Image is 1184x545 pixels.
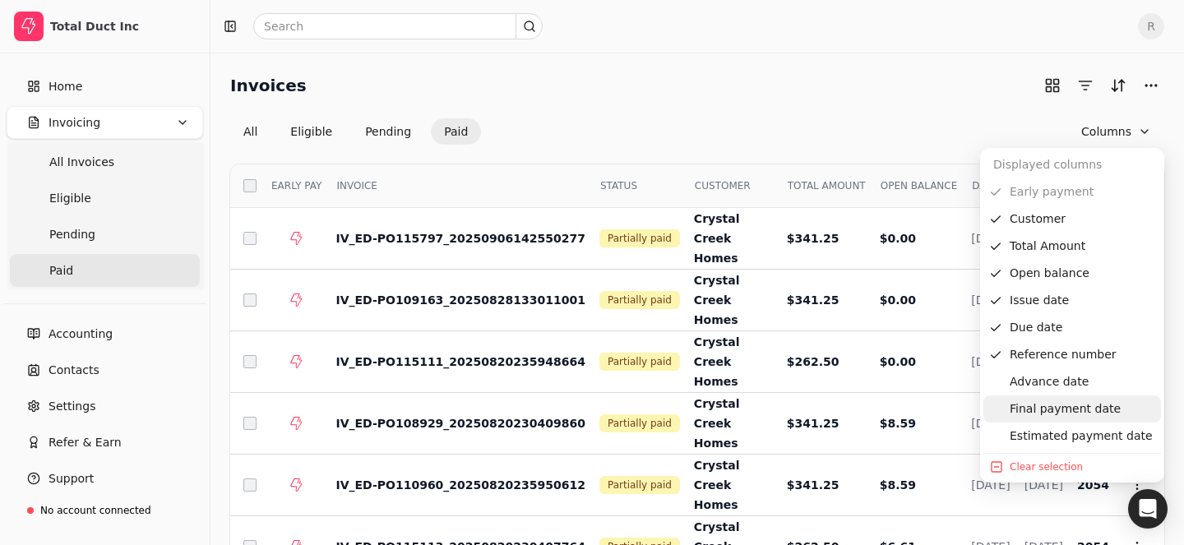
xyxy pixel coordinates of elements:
div: Column options [983,178,1161,450]
span: CUSTOMER [695,178,751,193]
span: $8.59 [880,478,916,492]
div: Issue date [983,287,1161,314]
span: 2054 [1077,478,1109,492]
span: Partially paid [608,354,672,369]
span: Crystal Creek Homes [694,459,740,511]
div: Total Duct Inc [50,18,196,35]
span: [DATE] [971,293,1010,307]
span: [DATE] [971,232,1010,245]
div: Due date [983,314,1161,341]
div: Total Amount [983,233,1161,260]
a: Home [7,70,203,103]
span: $341.25 [787,293,839,307]
span: Refer & Earn [49,434,122,451]
div: Advance date [983,368,1161,395]
button: More [1138,72,1164,99]
span: [DATE] [1024,478,1063,492]
span: Crystal Creek Homes [694,274,740,326]
span: IV_ED-PO115111_20250820235948664 [335,355,585,368]
div: Open Intercom Messenger [1128,489,1168,529]
div: Column visibility settings [980,148,1164,483]
a: Pending [10,218,200,251]
div: No account connected [40,503,151,518]
div: Invoice filter options [230,118,481,145]
span: All Invoices [49,154,114,171]
button: Eligible [277,118,345,145]
span: [DATE] [971,417,1010,430]
button: Support [7,462,203,495]
div: Final payment date [983,395,1161,423]
span: EARLY PAY [271,178,321,193]
span: $0.00 [880,232,916,245]
span: IV_ED-PO109163_20250828133011001 [335,293,585,307]
button: Column visibility settings [1068,118,1164,145]
span: $341.25 [787,417,839,430]
button: Paid [431,118,481,145]
div: Displayed columns [983,151,1161,178]
a: Eligible [10,182,200,215]
span: Crystal Creek Homes [694,335,740,388]
a: Accounting [7,317,203,350]
span: $0.00 [880,293,916,307]
span: Partially paid [608,416,672,431]
span: $341.25 [787,478,839,492]
span: Partially paid [608,293,672,307]
div: Reference number [983,341,1161,368]
span: Pending [49,226,95,243]
span: IV_ED-PO110960_20250820235950612 [335,478,585,492]
span: OPEN BALANCE [881,178,958,193]
span: Support [49,470,94,487]
input: Search [253,13,543,39]
span: IV_ED-PO108929_20250820230409860 [335,417,585,430]
span: [DATE] [971,478,1010,492]
span: Contacts [49,362,99,379]
h2: Invoices [230,72,307,99]
a: No account connected [7,496,203,525]
a: Paid [10,254,200,287]
span: Partially paid [608,478,672,492]
span: Crystal Creek Homes [694,397,740,450]
span: Home [49,78,82,95]
span: Eligible [49,190,91,207]
div: Mandatory columns [983,178,1161,206]
a: All Invoices [10,145,200,178]
span: IV_ED-PO115797_20250906142550277 [335,232,585,245]
button: Show all columns [983,457,1161,477]
span: $0.00 [880,355,916,368]
span: STATUS [600,178,637,193]
a: Settings [7,390,203,423]
div: Optional columns [983,206,1161,450]
div: Customer [983,206,1161,233]
span: Partially paid [608,231,672,246]
div: Open balance [983,260,1161,287]
span: Crystal Creek Homes [694,212,740,265]
button: Pending [352,118,424,145]
span: Paid [49,262,73,279]
span: [DATE] [971,355,1010,368]
span: $262.50 [787,355,839,368]
a: Contacts [7,353,203,386]
span: $341.25 [787,232,839,245]
span: Settings [49,398,95,415]
span: Accounting [49,326,113,343]
span: TOTAL AMOUNT [788,178,866,193]
span: DATE [972,178,997,193]
span: $8.59 [880,417,916,430]
span: Invoicing [49,114,100,132]
button: R [1138,13,1164,39]
button: Sort [1105,72,1131,99]
button: All [230,118,271,145]
span: INVOICE [336,178,377,193]
div: Estimated payment date [983,423,1161,450]
button: Invoicing [7,106,203,139]
button: Refer & Earn [7,426,203,459]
